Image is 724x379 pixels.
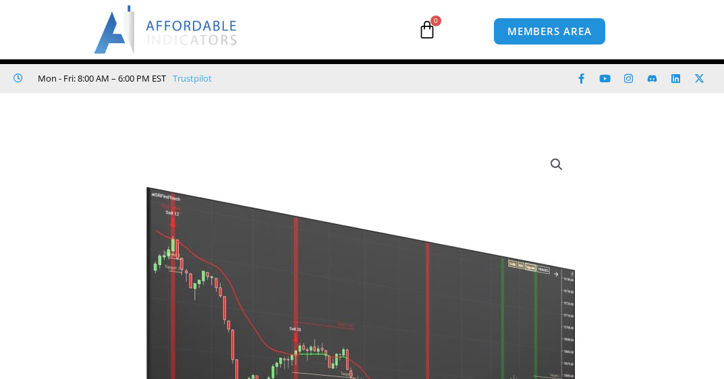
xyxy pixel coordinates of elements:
span: 0 [430,16,441,26]
a: 0 [397,10,457,49]
span: Mon - Fri: 8:00 AM – 6:00 PM EST [34,70,166,86]
a: Trustpilot [173,70,212,86]
a: MEMBERS AREA [493,18,606,45]
img: LogoAI | Affordable Indicators – NinjaTrader [94,5,239,54]
span: MEMBERS AREA [507,26,592,36]
a: View full-screen image gallery [545,152,569,177]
